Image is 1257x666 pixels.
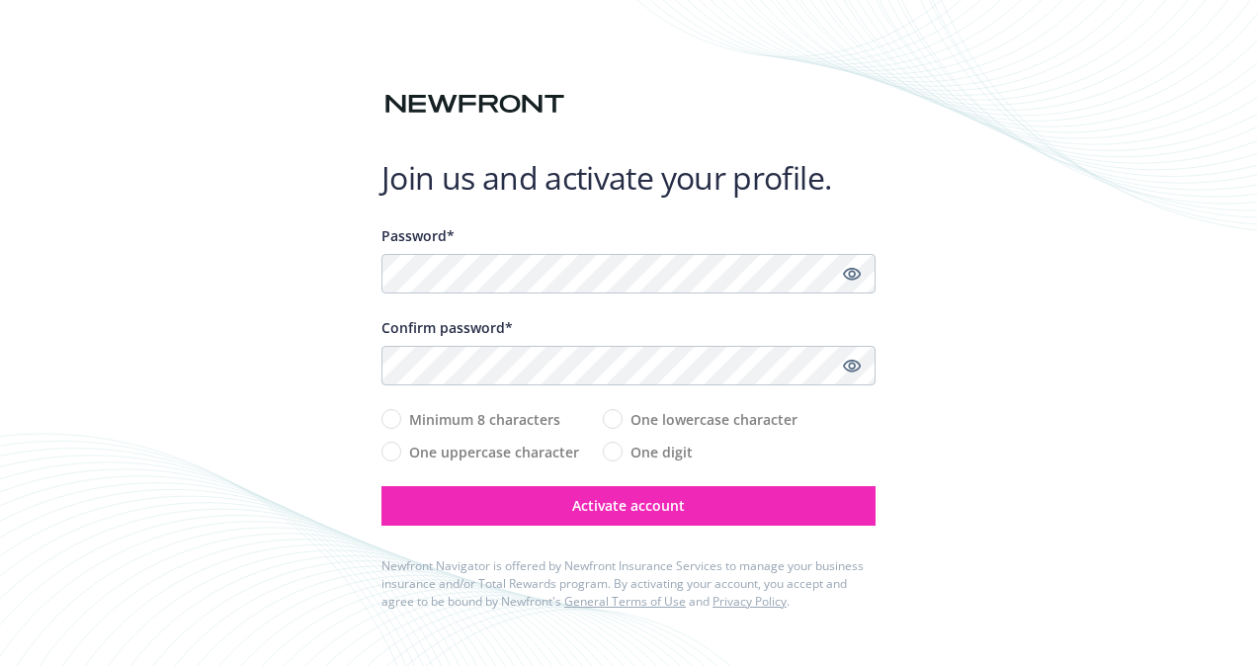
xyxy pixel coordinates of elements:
span: One uppercase character [409,442,579,462]
span: Password* [381,226,455,245]
input: Enter a unique password... [381,254,876,293]
a: General Terms of Use [564,593,686,610]
a: Privacy Policy [712,593,787,610]
h1: Join us and activate your profile. [381,158,876,198]
img: Newfront logo [381,87,568,122]
span: Confirm password* [381,318,513,337]
input: Confirm your unique password... [381,346,876,385]
span: Activate account [572,496,685,515]
button: Activate account [381,486,876,526]
span: One lowercase character [630,409,797,430]
div: Newfront Navigator is offered by Newfront Insurance Services to manage your business insurance an... [381,557,876,611]
span: Minimum 8 characters [409,409,560,430]
a: Show password [840,354,864,377]
span: One digit [630,442,693,462]
a: Show password [840,262,864,286]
